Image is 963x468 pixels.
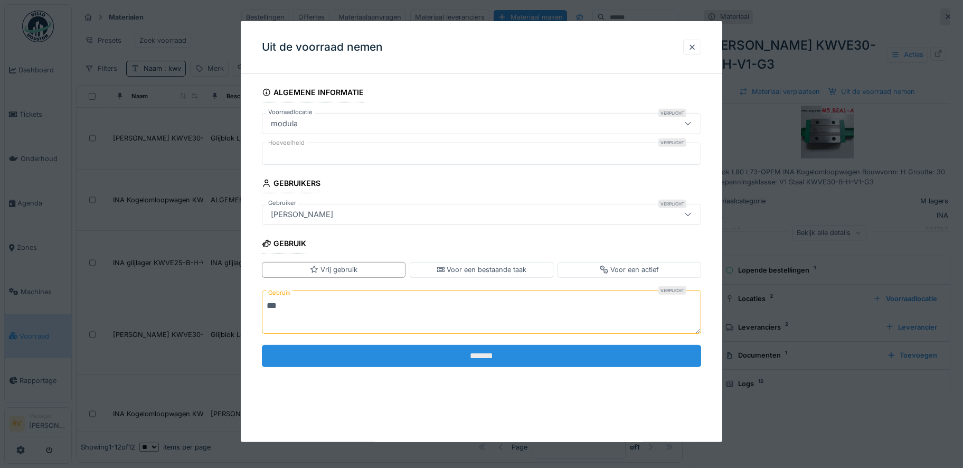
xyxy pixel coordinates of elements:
[266,108,315,117] label: Voorraadlocatie
[267,118,302,129] div: modula
[310,265,357,275] div: Vrij gebruik
[658,138,686,147] div: Verplicht
[658,109,686,117] div: Verplicht
[266,286,292,299] label: Gebruik
[262,85,364,102] div: Algemene informatie
[262,236,306,254] div: Gebruik
[658,200,686,208] div: Verplicht
[262,41,383,54] h3: Uit de voorraad nemen
[266,199,298,208] label: Gebruiker
[437,265,527,275] div: Voor een bestaande taak
[266,138,307,147] label: Hoeveelheid
[600,265,659,275] div: Voor een actief
[262,175,320,193] div: Gebruikers
[267,209,337,220] div: [PERSON_NAME]
[658,286,686,294] div: Verplicht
